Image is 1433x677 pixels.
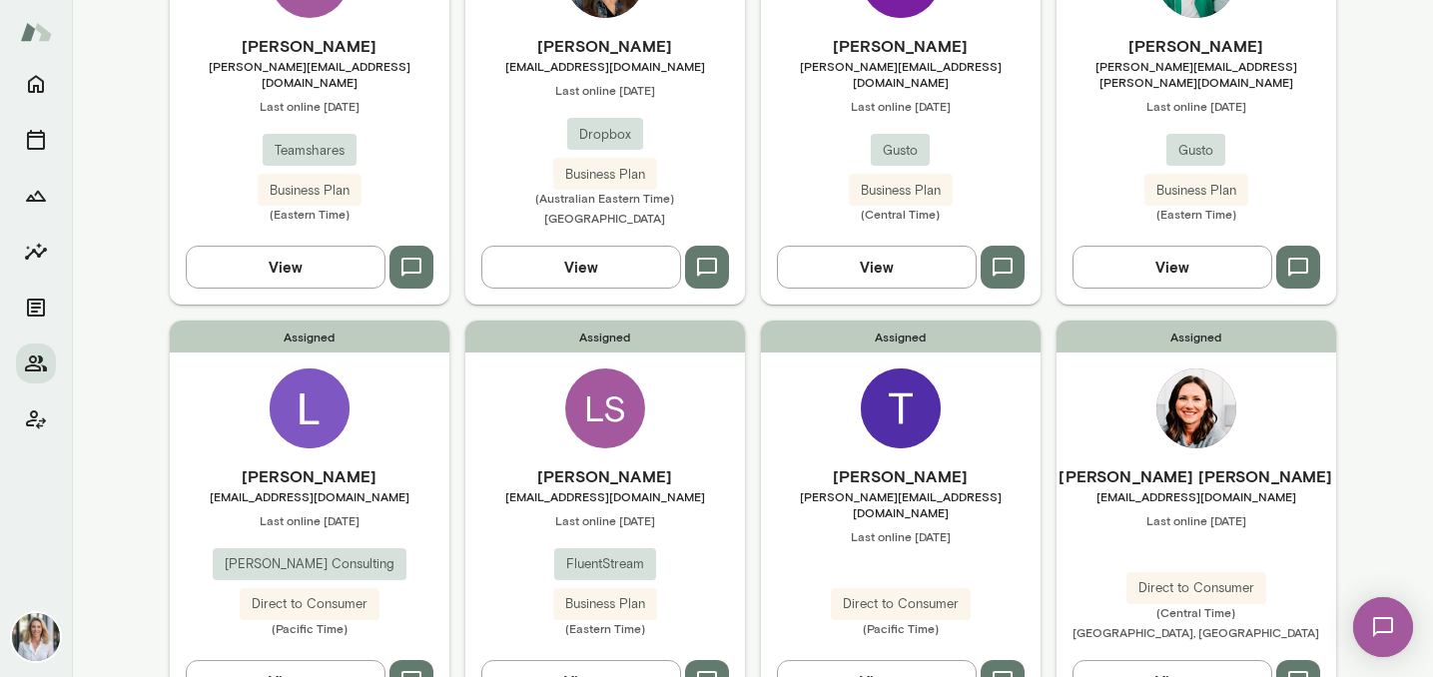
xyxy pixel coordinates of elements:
[170,34,449,58] h6: [PERSON_NAME]
[270,368,350,448] img: Lauren Condoluci
[465,58,745,74] span: [EMAIL_ADDRESS][DOMAIN_NAME]
[1166,141,1225,161] span: Gusto
[465,512,745,528] span: Last online [DATE]
[554,554,656,574] span: FluentStream
[553,594,657,614] span: Business Plan
[1144,181,1248,201] span: Business Plan
[186,246,385,288] button: View
[777,246,977,288] button: View
[761,464,1041,488] h6: [PERSON_NAME]
[213,554,406,574] span: [PERSON_NAME] Consulting
[170,620,449,636] span: (Pacific Time)
[170,488,449,504] span: [EMAIL_ADDRESS][DOMAIN_NAME]
[1057,321,1336,352] span: Assigned
[761,98,1041,114] span: Last online [DATE]
[20,13,52,51] img: Mento
[170,206,449,222] span: (Eastern Time)
[761,58,1041,90] span: [PERSON_NAME][EMAIL_ADDRESS][DOMAIN_NAME]
[481,246,681,288] button: View
[761,206,1041,222] span: (Central Time)
[1057,488,1336,504] span: [EMAIL_ADDRESS][DOMAIN_NAME]
[465,34,745,58] h6: [PERSON_NAME]
[1057,512,1336,528] span: Last online [DATE]
[16,399,56,439] button: Client app
[1073,246,1272,288] button: View
[170,464,449,488] h6: [PERSON_NAME]
[170,321,449,352] span: Assigned
[567,125,643,145] span: Dropbox
[16,343,56,383] button: Members
[761,488,1041,520] span: [PERSON_NAME][EMAIL_ADDRESS][DOMAIN_NAME]
[831,594,971,614] span: Direct to Consumer
[263,141,357,161] span: Teamshares
[1073,625,1319,639] span: [GEOGRAPHIC_DATA], [GEOGRAPHIC_DATA]
[170,58,449,90] span: [PERSON_NAME][EMAIL_ADDRESS][DOMAIN_NAME]
[544,211,665,225] span: [GEOGRAPHIC_DATA]
[465,488,745,504] span: [EMAIL_ADDRESS][DOMAIN_NAME]
[170,512,449,528] span: Last online [DATE]
[16,232,56,272] button: Insights
[170,98,449,114] span: Last online [DATE]
[1057,206,1336,222] span: (Eastern Time)
[240,594,379,614] span: Direct to Consumer
[1156,368,1236,448] img: Leigh Anna Sodac
[849,181,953,201] span: Business Plan
[1057,464,1336,488] h6: [PERSON_NAME] [PERSON_NAME]
[258,181,361,201] span: Business Plan
[761,321,1041,352] span: Assigned
[1057,34,1336,58] h6: [PERSON_NAME]
[16,64,56,104] button: Home
[16,176,56,216] button: Growth Plan
[465,190,745,206] span: (Australian Eastern Time)
[761,34,1041,58] h6: [PERSON_NAME]
[465,464,745,488] h6: [PERSON_NAME]
[871,141,930,161] span: Gusto
[1126,578,1266,598] span: Direct to Consumer
[16,288,56,328] button: Documents
[553,165,657,185] span: Business Plan
[465,620,745,636] span: (Eastern Time)
[1057,604,1336,620] span: (Central Time)
[16,120,56,160] button: Sessions
[761,528,1041,544] span: Last online [DATE]
[1057,98,1336,114] span: Last online [DATE]
[761,620,1041,636] span: (Pacific Time)
[465,321,745,352] span: Assigned
[1057,58,1336,90] span: [PERSON_NAME][EMAIL_ADDRESS][PERSON_NAME][DOMAIN_NAME]
[565,368,645,448] div: LS
[12,613,60,661] img: Jennifer Palazzo
[861,368,941,448] img: Taylor Wong
[465,82,745,98] span: Last online [DATE]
